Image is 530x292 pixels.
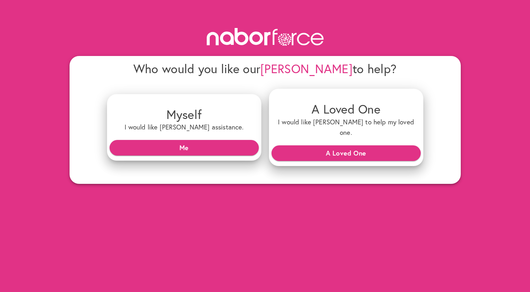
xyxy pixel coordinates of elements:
button: A Loved One [272,145,421,161]
span: Me [115,142,254,153]
h4: Who would you like our to help? [107,61,423,76]
h6: I would like [PERSON_NAME] to help my loved one. [274,117,418,138]
h4: Myself [112,107,256,122]
h6: I would like [PERSON_NAME] assistance. [112,122,256,132]
h4: A Loved One [274,101,418,116]
span: [PERSON_NAME] [260,60,352,77]
span: A Loved One [277,147,416,159]
button: Me [110,140,259,155]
